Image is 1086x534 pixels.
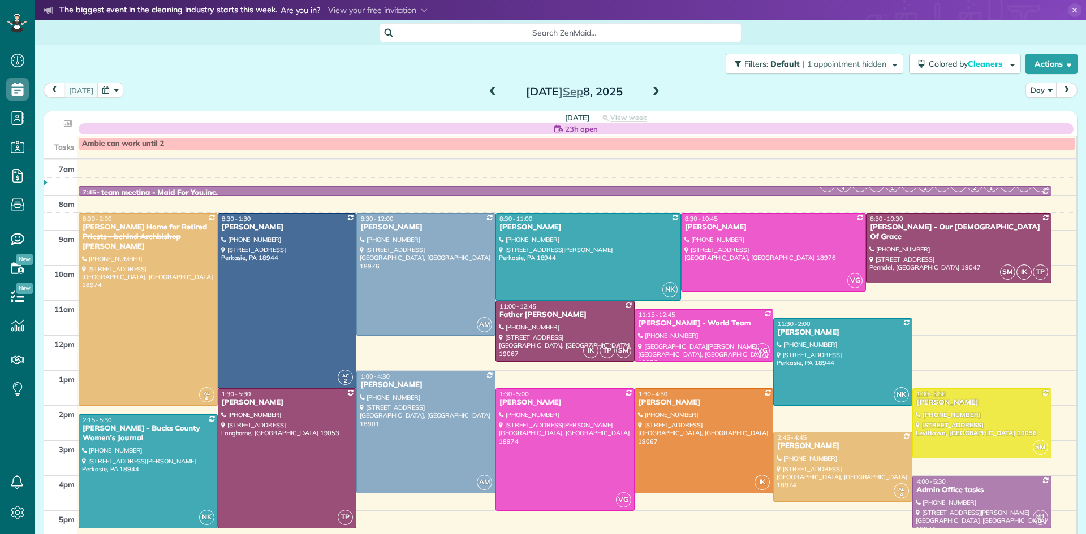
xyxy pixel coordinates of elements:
[83,416,112,424] span: 2:15 - 5:30
[968,59,1004,69] span: Cleaners
[360,215,393,223] span: 8:30 - 12:00
[59,5,277,17] strong: The biggest event in the cleaning industry starts this week.
[1036,513,1044,519] span: MH
[662,282,678,297] span: NK
[886,183,900,194] small: 1
[222,390,251,398] span: 1:30 - 5:30
[499,390,529,398] span: 1:30 - 5:00
[916,390,946,398] span: 1:30 - 3:30
[360,380,492,390] div: [PERSON_NAME]
[499,398,631,407] div: [PERSON_NAME]
[200,393,214,404] small: 4
[870,215,903,223] span: 8:30 - 10:30
[477,475,492,490] span: AM
[837,183,851,194] small: 4
[770,59,800,69] span: Default
[685,215,718,223] span: 8:30 - 10:45
[916,477,946,485] span: 4:00 - 5:30
[54,340,75,349] span: 12pm
[1033,516,1048,527] small: 1
[59,375,75,384] span: 1pm
[338,510,353,525] span: TP
[968,183,982,194] small: 2
[616,343,631,358] span: SM
[639,390,668,398] span: 1:30 - 4:30
[744,59,768,69] span: Filters:
[777,320,810,328] span: 11:30 - 2:00
[16,254,33,265] span: New
[59,235,75,244] span: 9am
[499,223,678,232] div: [PERSON_NAME]
[600,343,615,358] span: TP
[720,54,903,74] a: Filters: Default | 1 appointment hidden
[499,310,631,320] div: Father [PERSON_NAME]
[54,305,75,314] span: 11am
[338,376,352,387] small: 2
[1016,264,1032,280] span: IK
[638,398,770,407] div: [PERSON_NAME]
[565,123,598,134] span: 23h open
[916,398,1048,407] div: [PERSON_NAME]
[639,311,675,319] span: 11:15 - 12:45
[59,515,75,524] span: 5pm
[54,270,75,279] span: 10am
[222,215,251,223] span: 8:30 - 1:30
[894,489,908,500] small: 4
[101,188,218,198] div: team meeting - Maid For You,inc.
[869,223,1048,242] div: [PERSON_NAME] - Our [DEMOGRAPHIC_DATA] Of Grace
[477,317,492,332] span: AM
[499,302,536,310] span: 11:00 - 12:45
[59,164,75,173] span: 7am
[847,273,863,288] span: VG
[755,475,770,490] span: IK
[909,54,1021,74] button: Colored byCleaners
[777,441,909,451] div: [PERSON_NAME]
[803,59,886,69] span: | 1 appointment hidden
[726,54,903,74] button: Filters: Default | 1 appointment hidden
[199,510,214,525] span: NK
[1025,83,1057,98] button: Day
[82,139,164,148] span: Ambie can work until 2
[360,223,492,232] div: [PERSON_NAME]
[59,410,75,419] span: 2pm
[777,433,807,441] span: 2:45 - 4:45
[777,328,909,337] div: [PERSON_NAME]
[1033,440,1048,455] span: SM
[984,183,998,194] small: 1
[59,480,75,489] span: 4pm
[919,183,933,194] small: 2
[16,283,33,294] span: New
[82,223,214,251] div: [PERSON_NAME] Home for Retired Priests - behind Archbishop [PERSON_NAME]
[616,492,631,507] span: VG
[755,343,770,358] span: VG
[565,113,589,122] span: [DATE]
[44,19,497,34] li: The world’s leading virtual event for cleaning business owners.
[83,215,112,223] span: 8:30 - 2:00
[360,372,390,380] span: 1:00 - 4:30
[610,113,647,122] span: View week
[916,485,1048,495] div: Admin Office tasks
[64,83,98,98] button: [DATE]
[82,424,214,443] div: [PERSON_NAME] - Bucks County Women's Journal
[342,372,349,379] span: AC
[281,5,321,17] span: Are you in?
[221,398,354,407] div: [PERSON_NAME]
[929,59,1006,69] span: Colored by
[503,85,645,98] h2: [DATE] 8, 2025
[204,390,210,396] span: AL
[1025,54,1078,74] button: Actions
[1000,264,1015,280] span: SM
[684,223,863,232] div: [PERSON_NAME]
[499,215,532,223] span: 8:30 - 11:00
[638,319,770,328] div: [PERSON_NAME] - World Team
[1056,83,1078,98] button: next
[1033,264,1048,280] span: TP
[563,84,583,98] span: Sep
[44,83,65,98] button: prev
[583,343,598,358] span: IK
[898,486,904,492] span: AL
[59,445,75,454] span: 3pm
[894,387,909,402] span: NK
[221,223,354,232] div: [PERSON_NAME]
[59,199,75,209] span: 8am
